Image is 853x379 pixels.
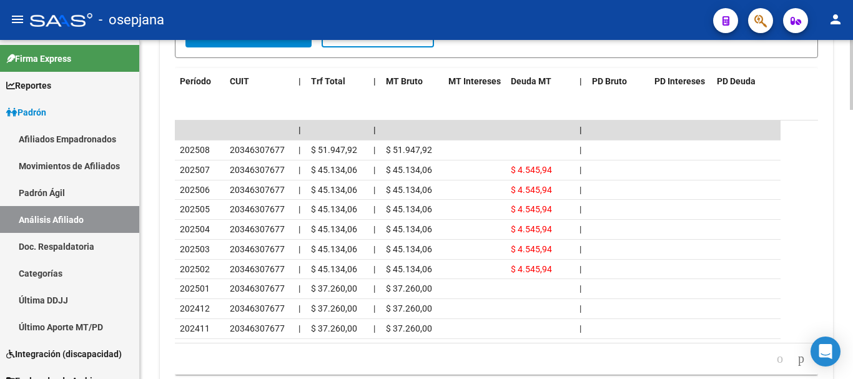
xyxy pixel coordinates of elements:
span: 202502 [180,264,210,274]
span: | [373,204,375,214]
span: $ 37.260,00 [311,323,357,333]
span: $ 45.134,06 [386,264,432,274]
span: | [373,264,375,274]
span: 202411 [180,323,210,333]
span: 20346307677 [230,165,285,175]
span: | [373,283,375,293]
div: Open Intercom Messenger [811,337,841,367]
span: | [298,283,300,293]
span: | [579,323,581,333]
span: Deuda MT [511,76,551,86]
span: | [579,204,581,214]
span: 202508 [180,145,210,155]
a: go to next page [792,352,810,366]
span: | [298,264,300,274]
span: | [579,224,581,234]
span: $ 45.134,06 [311,204,357,214]
span: 202505 [180,204,210,214]
span: | [298,125,301,135]
span: $ 51.947,92 [311,145,357,155]
datatable-header-cell: Trf Total [306,68,368,95]
span: | [579,264,581,274]
span: $ 51.947,92 [386,145,432,155]
span: | [298,303,300,313]
span: $ 45.134,06 [386,165,432,175]
span: | [298,224,300,234]
span: $ 45.134,06 [311,224,357,234]
span: $ 45.134,06 [311,264,357,274]
datatable-header-cell: MT Intereses [443,68,506,95]
span: $ 45.134,06 [311,165,357,175]
span: | [373,244,375,254]
span: | [373,125,376,135]
span: PD Bruto [592,76,627,86]
span: $ 37.260,00 [386,303,432,313]
span: 20346307677 [230,244,285,254]
span: 20346307677 [230,303,285,313]
span: $ 45.134,06 [311,185,357,195]
span: - osepjana [99,6,164,34]
span: | [373,145,375,155]
datatable-header-cell: | [368,68,381,95]
span: | [298,244,300,254]
span: $ 37.260,00 [311,283,357,293]
span: $ 4.545,94 [511,244,552,254]
span: $ 4.545,94 [511,165,552,175]
span: Borrar Filtros [333,29,423,41]
span: | [579,76,582,86]
span: 202507 [180,165,210,175]
span: 20346307677 [230,204,285,214]
mat-icon: menu [10,12,25,27]
span: Integración (discapacidad) [6,347,122,361]
span: $ 37.260,00 [311,303,357,313]
mat-icon: person [828,12,843,27]
span: Trf Total [311,76,345,86]
span: | [373,185,375,195]
span: Buscar Registros [197,29,300,41]
span: | [373,303,375,313]
span: 20346307677 [230,264,285,274]
span: | [298,145,300,155]
span: $ 45.134,06 [386,224,432,234]
datatable-header-cell: Deuda MT [506,68,574,95]
span: 202504 [180,224,210,234]
span: | [373,165,375,175]
span: | [298,323,300,333]
span: Reportes [6,79,51,92]
span: | [579,185,581,195]
span: $ 4.545,94 [511,204,552,214]
span: 202503 [180,244,210,254]
span: Padrón [6,106,46,119]
span: $ 4.545,94 [511,224,552,234]
span: 20346307677 [230,185,285,195]
span: | [579,283,581,293]
a: go to previous page [771,352,789,366]
span: Período [180,76,211,86]
datatable-header-cell: | [574,68,587,95]
span: $ 37.260,00 [386,323,432,333]
span: | [579,145,581,155]
span: | [298,76,301,86]
datatable-header-cell: CUIT [225,68,293,95]
span: 202506 [180,185,210,195]
span: 20346307677 [230,323,285,333]
datatable-header-cell: PD Bruto [587,68,649,95]
span: | [579,303,581,313]
datatable-header-cell: MT Bruto [381,68,443,95]
span: $ 4.545,94 [511,264,552,274]
datatable-header-cell: Período [175,68,225,95]
span: PD Intereses [654,76,705,86]
span: | [373,323,375,333]
span: MT Intereses [448,76,501,86]
span: | [579,165,581,175]
span: Firma Express [6,52,71,66]
span: $ 37.260,00 [386,283,432,293]
span: | [373,224,375,234]
span: 202412 [180,303,210,313]
span: 20346307677 [230,145,285,155]
span: | [298,204,300,214]
span: MT Bruto [386,76,423,86]
span: | [373,76,376,86]
datatable-header-cell: PD Intereses [649,68,712,95]
datatable-header-cell: | [293,68,306,95]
